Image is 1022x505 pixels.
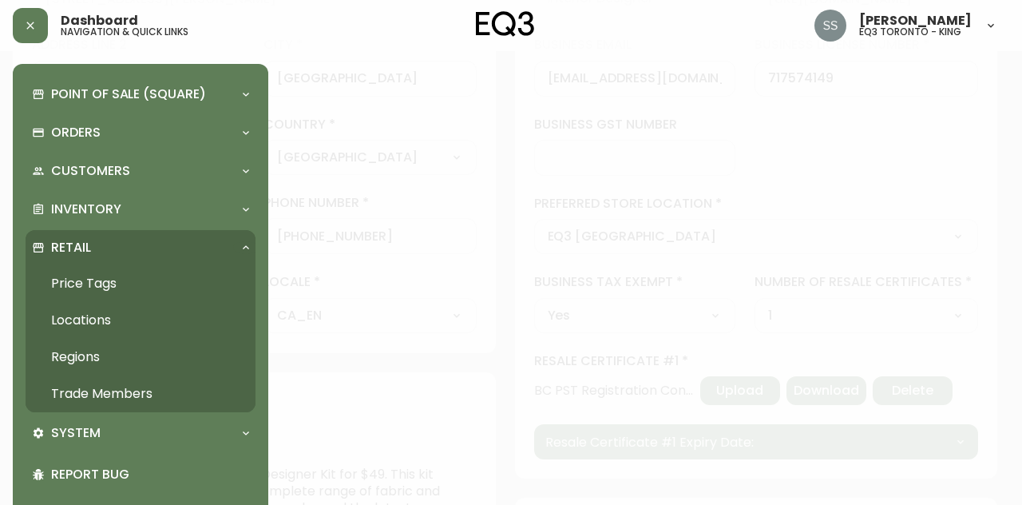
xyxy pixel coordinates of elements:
[51,424,101,442] p: System
[26,115,255,150] div: Orders
[26,376,255,412] a: Trade Members
[26,230,255,265] div: Retail
[814,10,846,42] img: f1b6f2cda6f3b51f95337c5892ce6799
[26,265,255,302] a: Price Tags
[51,85,206,103] p: Point of Sale (Square)
[51,201,121,218] p: Inventory
[51,239,91,256] p: Retail
[51,466,249,483] p: Report Bug
[859,14,972,27] span: [PERSON_NAME]
[26,454,255,495] div: Report Bug
[859,27,961,37] h5: eq3 toronto - king
[26,192,255,227] div: Inventory
[26,77,255,112] div: Point of Sale (Square)
[51,162,130,180] p: Customers
[26,153,255,189] div: Customers
[26,302,255,339] a: Locations
[26,416,255,451] div: System
[61,14,138,27] span: Dashboard
[51,124,101,141] p: Orders
[476,11,535,37] img: logo
[61,27,188,37] h5: navigation & quick links
[26,339,255,376] a: Regions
